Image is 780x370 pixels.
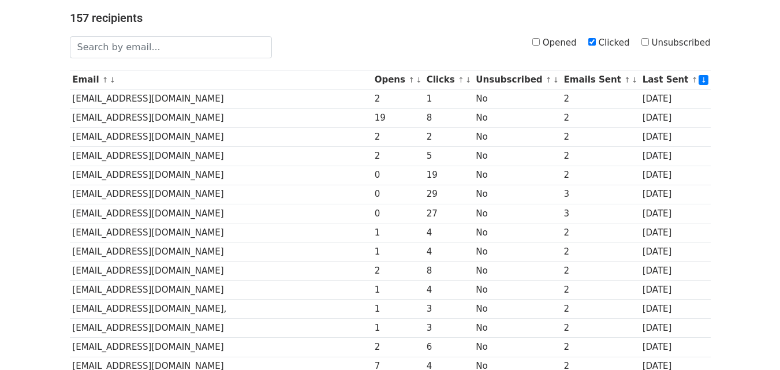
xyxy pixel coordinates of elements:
a: ↓ [699,75,708,85]
td: [DATE] [640,300,711,319]
td: [EMAIL_ADDRESS][DOMAIN_NAME] [70,166,372,185]
td: 2 [561,319,640,338]
td: No [473,109,561,128]
td: 2 [561,281,640,300]
td: 4 [424,281,473,300]
td: [EMAIL_ADDRESS][DOMAIN_NAME] [70,89,372,109]
td: 3 [561,204,640,223]
th: Opens [372,70,424,89]
td: 6 [424,338,473,357]
td: No [473,166,561,185]
a: ↓ [110,76,116,84]
td: 2 [372,128,424,147]
td: No [473,319,561,338]
td: No [473,204,561,223]
td: No [473,89,561,109]
td: [DATE] [640,281,711,300]
td: 2 [561,261,640,281]
td: No [473,261,561,281]
td: 19 [424,166,473,185]
th: Clicks [424,70,473,89]
td: [DATE] [640,166,711,185]
th: Unsubscribed [473,70,561,89]
a: ↑ [624,76,630,84]
td: 4 [424,242,473,261]
td: 8 [424,109,473,128]
td: 1 [372,242,424,261]
th: Emails Sent [561,70,640,89]
td: 2 [424,128,473,147]
input: Clicked [588,38,596,46]
td: 2 [561,89,640,109]
td: 8 [424,261,473,281]
td: 2 [561,338,640,357]
h4: 157 recipients [70,11,711,25]
td: [EMAIL_ADDRESS][DOMAIN_NAME] [70,147,372,166]
td: 3 [424,319,473,338]
td: [DATE] [640,109,711,128]
td: [DATE] [640,223,711,242]
td: 2 [372,261,424,281]
input: Unsubscribed [641,38,649,46]
a: ↓ [553,76,559,84]
td: [EMAIL_ADDRESS][DOMAIN_NAME], [70,300,372,319]
label: Opened [532,36,577,50]
a: ↑ [546,76,552,84]
a: ↓ [632,76,638,84]
td: [EMAIL_ADDRESS][DOMAIN_NAME] [70,281,372,300]
td: [DATE] [640,338,711,357]
td: 0 [372,185,424,204]
td: 2 [561,147,640,166]
td: [EMAIL_ADDRESS][DOMAIN_NAME] [70,223,372,242]
td: [DATE] [640,89,711,109]
th: Email [70,70,372,89]
td: No [473,281,561,300]
td: 2 [561,128,640,147]
td: 2 [561,223,640,242]
td: 3 [561,185,640,204]
td: [EMAIL_ADDRESS][DOMAIN_NAME] [70,319,372,338]
td: 1 [372,300,424,319]
td: No [473,128,561,147]
td: [EMAIL_ADDRESS][DOMAIN_NAME] [70,128,372,147]
td: 1 [372,223,424,242]
label: Clicked [588,36,630,50]
td: No [473,185,561,204]
td: [DATE] [640,261,711,281]
td: 0 [372,204,424,223]
td: No [473,338,561,357]
td: 5 [424,147,473,166]
label: Unsubscribed [641,36,711,50]
td: [DATE] [640,185,711,204]
td: No [473,223,561,242]
td: 2 [561,109,640,128]
a: ↑ [102,76,109,84]
td: [EMAIL_ADDRESS][DOMAIN_NAME] [70,204,372,223]
td: 29 [424,185,473,204]
td: 1 [424,89,473,109]
td: 1 [372,281,424,300]
td: [EMAIL_ADDRESS][DOMAIN_NAME] [70,109,372,128]
td: 2 [561,166,640,185]
input: Search by email... [70,36,272,58]
td: 1 [372,319,424,338]
a: ↑ [408,76,415,84]
td: [DATE] [640,319,711,338]
a: ↑ [458,76,464,84]
iframe: Chat Widget [722,315,780,370]
a: ↓ [465,76,472,84]
td: [EMAIL_ADDRESS][DOMAIN_NAME] [70,242,372,261]
a: ↓ [416,76,422,84]
td: 2 [372,147,424,166]
td: 4 [424,223,473,242]
td: 27 [424,204,473,223]
th: Last Sent [640,70,711,89]
input: Opened [532,38,540,46]
td: [DATE] [640,242,711,261]
td: 2 [372,89,424,109]
td: [DATE] [640,204,711,223]
td: 2 [561,300,640,319]
td: [EMAIL_ADDRESS][DOMAIN_NAME] [70,261,372,281]
td: No [473,242,561,261]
